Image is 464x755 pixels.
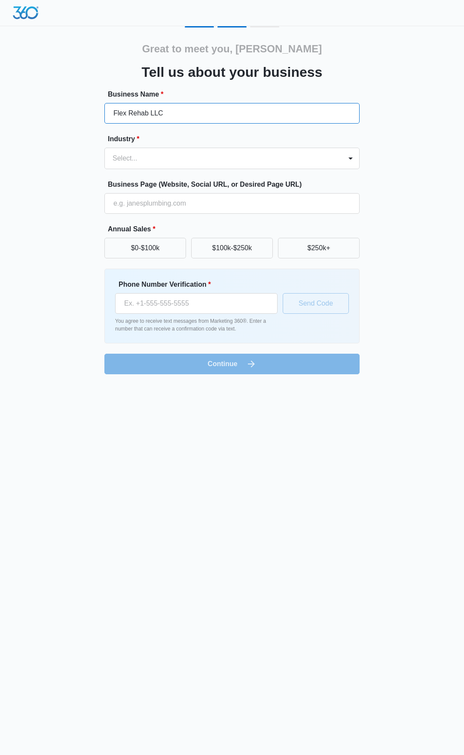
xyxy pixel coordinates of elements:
[142,41,322,57] h2: Great to meet you, [PERSON_NAME]
[108,179,363,190] label: Business Page (Website, Social URL, or Desired Page URL)
[191,238,273,258] button: $100k-$250k
[108,134,363,144] label: Industry
[108,224,363,234] label: Annual Sales
[108,89,363,100] label: Business Name
[142,62,323,82] h3: Tell us about your business
[104,103,360,124] input: e.g. Jane's Plumbing
[278,238,360,258] button: $250k+
[115,317,278,333] p: You agree to receive text messages from Marketing 360®. Enter a number that can receive a confirm...
[119,279,281,290] label: Phone Number Verification
[104,193,360,214] input: e.g. janesplumbing.com
[115,293,278,314] input: Ex. +1-555-555-5555
[104,238,186,258] button: $0-$100k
